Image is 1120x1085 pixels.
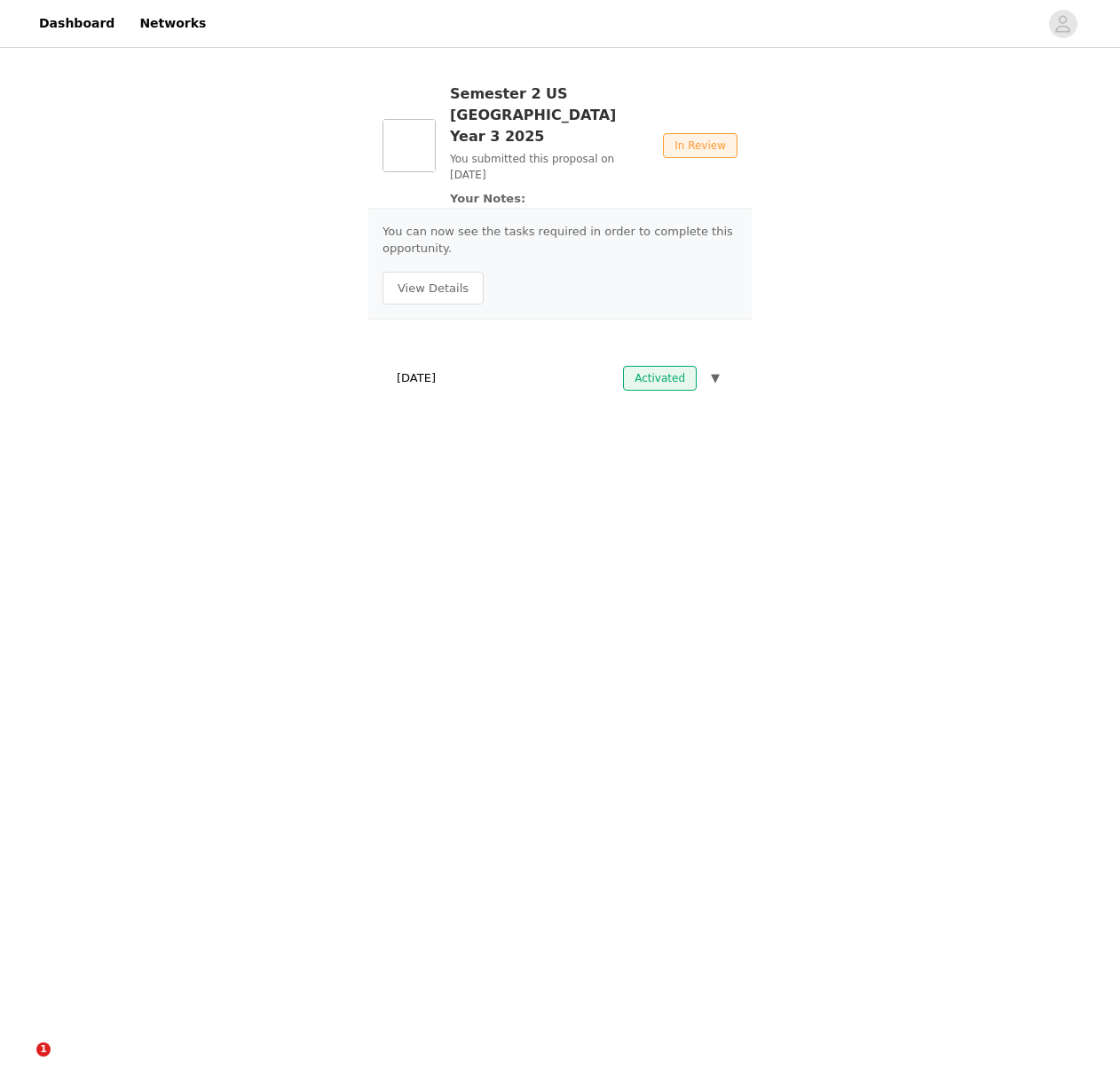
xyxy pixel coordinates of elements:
[383,119,436,172] img: Semester 2 US White Fox University Year 3 2025
[663,133,737,158] span: In Review
[707,366,723,391] button: ▼
[383,359,737,398] div: [DATE]
[1054,10,1071,38] div: avatar
[711,369,720,387] span: ▼
[36,1042,51,1057] span: 1
[28,4,125,44] a: Dashboard
[383,272,484,305] button: View Details
[450,151,649,183] p: You submitted this proposal on [DATE]
[383,223,737,257] p: You can now see the tasks required in order to complete this opportunity.
[129,4,217,44] a: Networks
[623,366,697,391] span: Activated
[450,83,649,147] h3: Semester 2 US [GEOGRAPHIC_DATA] Year 3 2025
[450,190,649,208] p: Your Notes:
